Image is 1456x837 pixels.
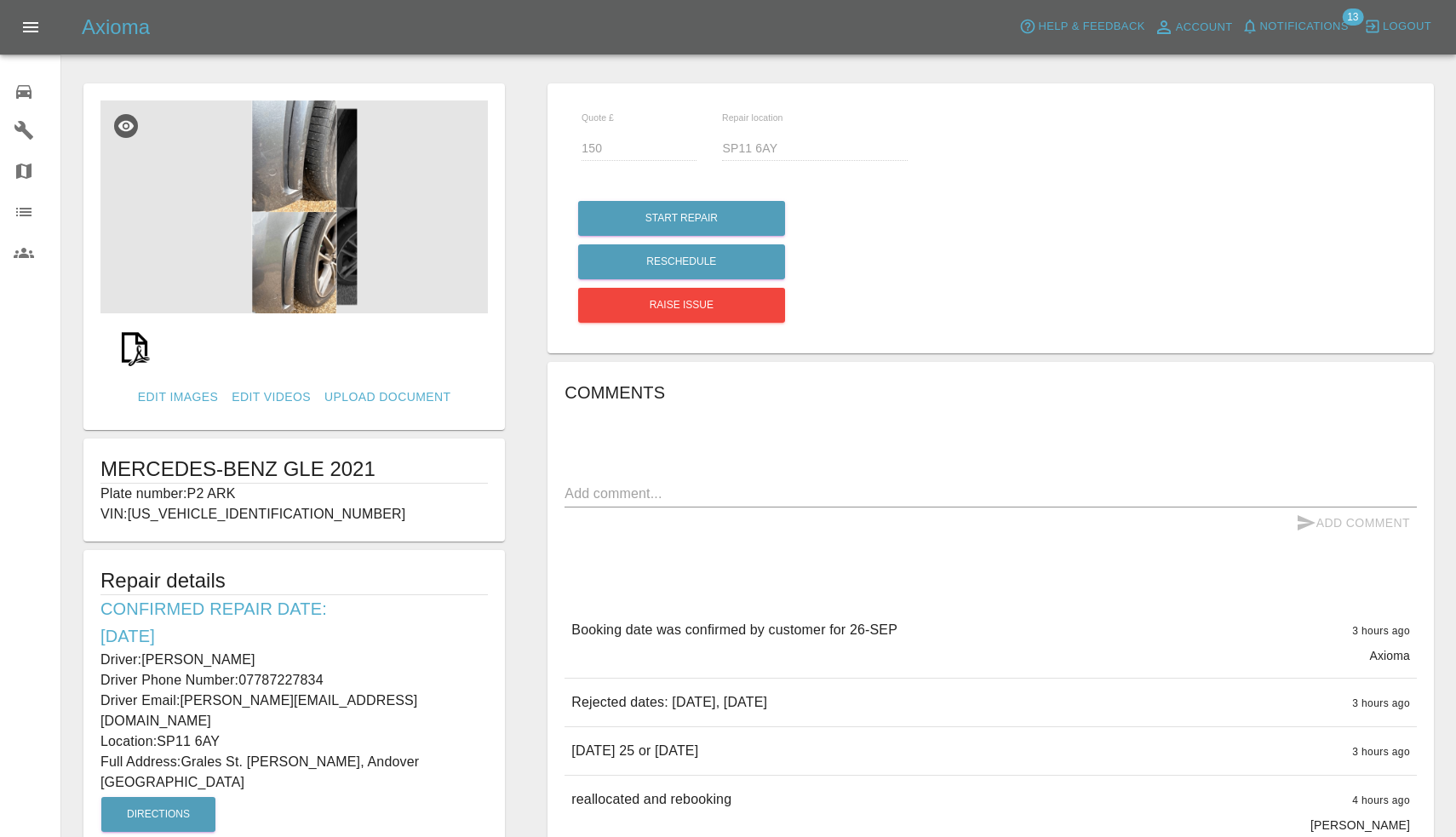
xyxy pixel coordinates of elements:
[571,620,897,640] p: Booking date was confirmed by customer for 26-SEP
[578,244,785,279] button: Reschedule
[1310,817,1410,834] p: [PERSON_NAME]
[318,381,457,413] a: Upload Document
[1176,18,1233,37] span: Account
[100,650,488,670] p: Driver: [PERSON_NAME]
[100,504,488,525] p: VIN: [US_VEHICLE_IDENTIFICATION_NUMBER]
[1369,647,1410,664] p: Axioma
[571,741,698,761] p: [DATE] 25 or [DATE]
[100,595,488,650] h6: Confirmed Repair Date: [DATE]
[1149,14,1237,41] a: Account
[100,456,488,483] h1: MERCEDES-BENZ GLE 2021
[1342,9,1363,26] span: 13
[100,691,488,731] p: Driver Email: [PERSON_NAME][EMAIL_ADDRESS][DOMAIN_NAME]
[578,201,785,236] button: Start Repair
[100,100,488,313] img: 91795a9d-75a8-4318-852b-e399745e4eed
[1352,794,1410,806] span: 4 hours ago
[722,112,783,123] span: Repair location
[1260,17,1349,37] span: Notifications
[107,320,162,375] img: 68c7fa23dcf4b49482902ae9
[565,379,1417,406] h6: Comments
[1352,625,1410,637] span: 3 hours ago
[1237,14,1353,40] button: Notifications
[100,484,488,504] p: Plate number: P2 ARK
[582,112,614,123] span: Quote £
[10,7,51,48] button: Open drawer
[1352,697,1410,709] span: 3 hours ago
[1360,14,1436,40] button: Logout
[100,752,488,793] p: Full Address: Grales St. [PERSON_NAME], Andover [GEOGRAPHIC_DATA]
[571,692,767,713] p: Rejected dates: [DATE], [DATE]
[1383,17,1431,37] span: Logout
[1015,14,1149,40] button: Help & Feedback
[131,381,225,413] a: Edit Images
[100,670,488,691] p: Driver Phone Number: 07787227834
[100,731,488,752] p: Location: SP11 6AY
[1352,746,1410,758] span: 3 hours ago
[100,567,488,594] h5: Repair details
[1038,17,1144,37] span: Help & Feedback
[571,789,731,810] p: reallocated and rebooking
[101,797,215,832] button: Directions
[578,288,785,323] button: Raise issue
[82,14,150,41] h5: Axioma
[225,381,318,413] a: Edit Videos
